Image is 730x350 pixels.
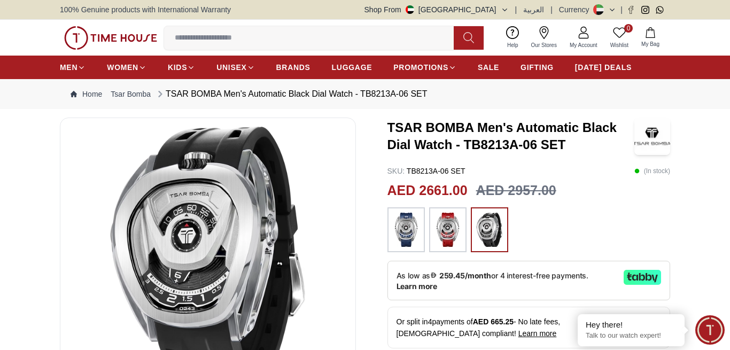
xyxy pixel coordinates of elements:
[406,5,414,14] img: United Arab Emirates
[364,4,509,15] button: Shop From[GEOGRAPHIC_DATA]
[637,40,664,48] span: My Bag
[501,24,525,51] a: Help
[387,181,468,201] h2: AED 2661.00
[111,89,151,99] a: Tsar Bomba
[168,58,195,77] a: KIDS
[107,58,146,77] a: WOMEN
[620,4,623,15] span: |
[478,58,499,77] a: SALE
[434,213,461,247] img: ...
[332,62,372,73] span: LUGGAGE
[624,24,633,33] span: 0
[60,79,670,109] nav: Breadcrumb
[476,181,556,201] h3: AED 2957.00
[641,6,649,14] a: Instagram
[216,62,246,73] span: UNISEX
[695,315,725,345] div: Chat Widget
[634,118,670,155] img: TSAR BOMBA Men's Automatic Black Dial Watch - TB8213A-06 SET
[575,58,632,77] a: [DATE] DEALS
[518,329,557,338] span: Learn more
[586,331,677,340] p: Talk to our watch expert!
[515,4,517,15] span: |
[525,24,563,51] a: Our Stores
[216,58,254,77] a: UNISEX
[478,62,499,73] span: SALE
[559,4,594,15] div: Currency
[60,4,231,15] span: 100% Genuine products with International Warranty
[276,58,310,77] a: BRANDS
[107,62,138,73] span: WOMEN
[387,307,671,348] div: Or split in 4 payments of - No late fees, [DEMOGRAPHIC_DATA] compliant!
[276,62,310,73] span: BRANDS
[473,317,514,326] span: AED 665.25
[656,6,664,14] a: Whatsapp
[393,213,420,247] img: ...
[586,320,677,330] div: Hey there!
[606,41,633,49] span: Wishlist
[527,41,561,49] span: Our Stores
[64,26,157,50] img: ...
[332,58,372,77] a: LUGGAGE
[521,58,554,77] a: GIFTING
[627,6,635,14] a: Facebook
[503,41,523,49] span: Help
[60,58,86,77] a: MEN
[71,89,102,99] a: Home
[604,24,635,51] a: 0Wishlist
[155,88,427,100] div: TSAR BOMBA Men's Automatic Black Dial Watch - TB8213A-06 SET
[635,25,666,50] button: My Bag
[393,58,456,77] a: PROMOTIONS
[387,167,405,175] span: SKU :
[634,166,670,176] p: ( In stock )
[550,4,553,15] span: |
[523,4,544,15] button: العربية
[387,119,635,153] h3: TSAR BOMBA Men's Automatic Black Dial Watch - TB8213A-06 SET
[60,62,77,73] span: MEN
[393,62,448,73] span: PROMOTIONS
[168,62,187,73] span: KIDS
[387,166,465,176] p: TB8213A-06 SET
[476,213,503,247] img: ...
[521,62,554,73] span: GIFTING
[575,62,632,73] span: [DATE] DEALS
[565,41,602,49] span: My Account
